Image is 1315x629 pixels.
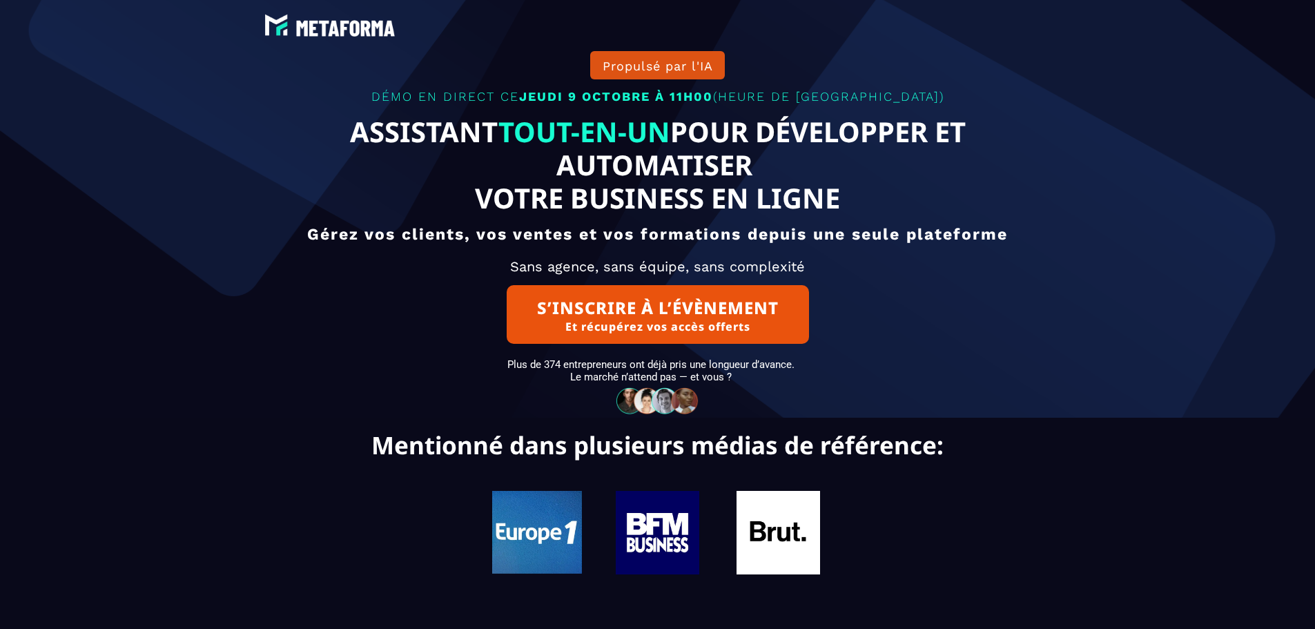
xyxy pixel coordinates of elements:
text: Mentionné dans plusieurs médias de référence: [21,431,1294,463]
img: e6894688e7183536f91f6cf1769eef69_LOGO_BLANC.png [261,10,399,41]
text: ASSISTANT POUR DÉVELOPPER ET AUTOMATISER VOTRE BUSINESS EN LIGNE [300,112,1015,218]
span: JEUDI 9 OCTOBRE À 11H00 [519,89,713,104]
img: 32586e8465b4242308ef789b458fc82f_community-people.png [612,387,703,415]
img: b7f71f5504ea002da3ba733e1ad0b0f6_119.jpg [616,491,699,574]
button: S’INSCRIRE À L’ÉVÈNEMENTEt récupérez vos accès offerts [507,285,809,344]
img: 0554b7621dbcc23f00e47a6d4a67910b_Capture_d%E2%80%99e%CC%81cran_2025-06-07_a%CC%80_08.10.48.png [492,491,582,574]
p: DÉMO EN DIRECT CE (HEURE DE [GEOGRAPHIC_DATA]) [237,86,1079,108]
img: 704b97603b3d89ec847c04719d9c8fae_221.jpg [737,491,820,574]
text: Plus de 374 entrepreneurs ont déjà pris une longueur d’avance. Le marché n’attend pas — et vous ? [223,355,1079,387]
b: Gérez vos clients, vos ventes et vos formations depuis une seule plateforme [307,225,1008,244]
h2: Sans agence, sans équipe, sans complexité [237,251,1079,282]
button: Propulsé par l'IA [590,51,725,79]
